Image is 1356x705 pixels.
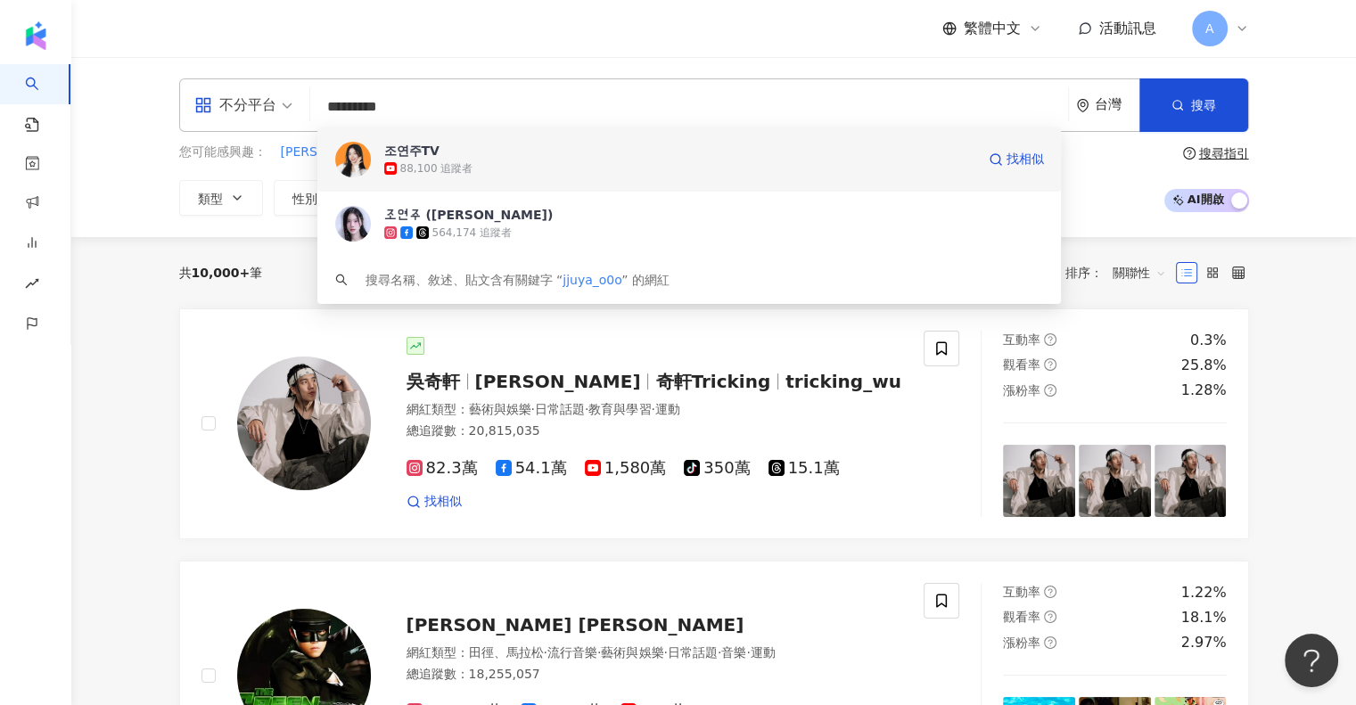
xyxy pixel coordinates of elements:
[563,273,621,287] span: jjuya_o0o
[25,266,39,306] span: rise
[531,402,535,416] span: ·
[407,493,462,511] a: 找相似
[1181,381,1227,400] div: 1.28%
[1003,610,1040,624] span: 觀看率
[281,143,397,161] span: [PERSON_NAME]萊
[400,161,473,176] div: 88,100 追蹤者
[335,142,371,177] img: KOL Avatar
[989,142,1044,177] a: 找相似
[179,266,263,280] div: 共 筆
[194,91,276,119] div: 不分平台
[432,225,512,241] div: 564,174 追蹤者
[1183,147,1196,160] span: question-circle
[1044,636,1056,649] span: question-circle
[1181,583,1227,603] div: 1.22%
[407,644,903,662] div: 網紅類型 ：
[198,192,223,206] span: 類型
[1065,258,1176,287] div: 排序：
[1191,98,1216,112] span: 搜尋
[597,645,601,660] span: ·
[194,96,212,114] span: appstore
[407,422,903,440] div: 總追蹤數 ： 20,815,035
[1003,445,1075,517] img: post-image
[384,142,440,160] div: 조연주TV
[588,402,651,416] span: 教育與學習
[1155,445,1227,517] img: post-image
[1044,586,1056,598] span: question-circle
[179,180,263,216] button: 類型
[768,459,840,478] span: 15.1萬
[718,645,721,660] span: ·
[407,459,478,478] span: 82.3萬
[655,402,680,416] span: 運動
[1044,611,1056,623] span: question-circle
[1003,585,1040,599] span: 互動率
[469,402,531,416] span: 藝術與娛樂
[335,206,371,242] img: KOL Avatar
[407,371,460,392] span: 吳奇軒
[366,270,670,290] div: 搜尋名稱、敘述、貼文含有關鍵字 “ ” 的網紅
[1205,19,1214,38] span: A
[1076,99,1089,112] span: environment
[964,19,1021,38] span: 繁體中文
[407,401,903,419] div: 網紅類型 ：
[237,357,371,490] img: KOL Avatar
[1044,333,1056,346] span: question-circle
[1113,258,1166,287] span: 關聯性
[25,64,61,134] a: search
[1199,146,1249,160] div: 搜尋指引
[1003,635,1040,650] span: 漲粉率
[424,493,462,511] span: 找相似
[179,308,1249,539] a: KOL Avatar吳奇軒[PERSON_NAME]奇軒Trickingtricking_wu網紅類型：藝術與娛樂·日常話題·教育與學習·運動總追蹤數：20,815,03582.3萬54.1萬1...
[496,459,567,478] span: 54.1萬
[292,192,317,206] span: 性別
[1003,383,1040,398] span: 漲粉率
[475,371,641,392] span: [PERSON_NAME]
[1181,608,1227,627] div: 18.1%
[535,402,585,416] span: 日常話題
[746,645,750,660] span: ·
[1181,356,1227,375] div: 25.8%
[407,614,744,635] span: [PERSON_NAME] [PERSON_NAME]
[547,645,597,660] span: 流行音樂
[1285,634,1338,687] iframe: Help Scout Beacon - Open
[179,143,267,161] span: 您可能感興趣：
[721,645,746,660] span: 音樂
[1007,151,1044,168] span: 找相似
[469,645,544,660] span: 田徑、馬拉松
[544,645,547,660] span: ·
[1099,20,1156,37] span: 活動訊息
[1079,445,1151,517] img: post-image
[1044,384,1056,397] span: question-circle
[192,266,251,280] span: 10,000+
[651,402,654,416] span: ·
[585,459,667,478] span: 1,580萬
[1044,358,1056,371] span: question-circle
[1190,331,1227,350] div: 0.3%
[407,666,903,684] div: 總追蹤數 ： 18,255,057
[1181,633,1227,652] div: 2.97%
[751,645,776,660] span: 運動
[585,402,588,416] span: ·
[785,371,901,392] span: tricking_wu
[1095,97,1139,112] div: 台灣
[21,21,50,50] img: logo icon
[684,459,750,478] span: 350萬
[663,645,667,660] span: ·
[1003,357,1040,372] span: 觀看率
[668,645,718,660] span: 日常話題
[274,180,357,216] button: 性別
[335,274,348,286] span: search
[280,143,398,162] button: [PERSON_NAME]萊
[601,645,663,660] span: 藝術與娛樂
[1003,332,1040,347] span: 互動率
[384,206,554,224] div: 조연주 ([PERSON_NAME])
[655,371,770,392] span: 奇軒Tricking
[1139,78,1248,132] button: 搜尋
